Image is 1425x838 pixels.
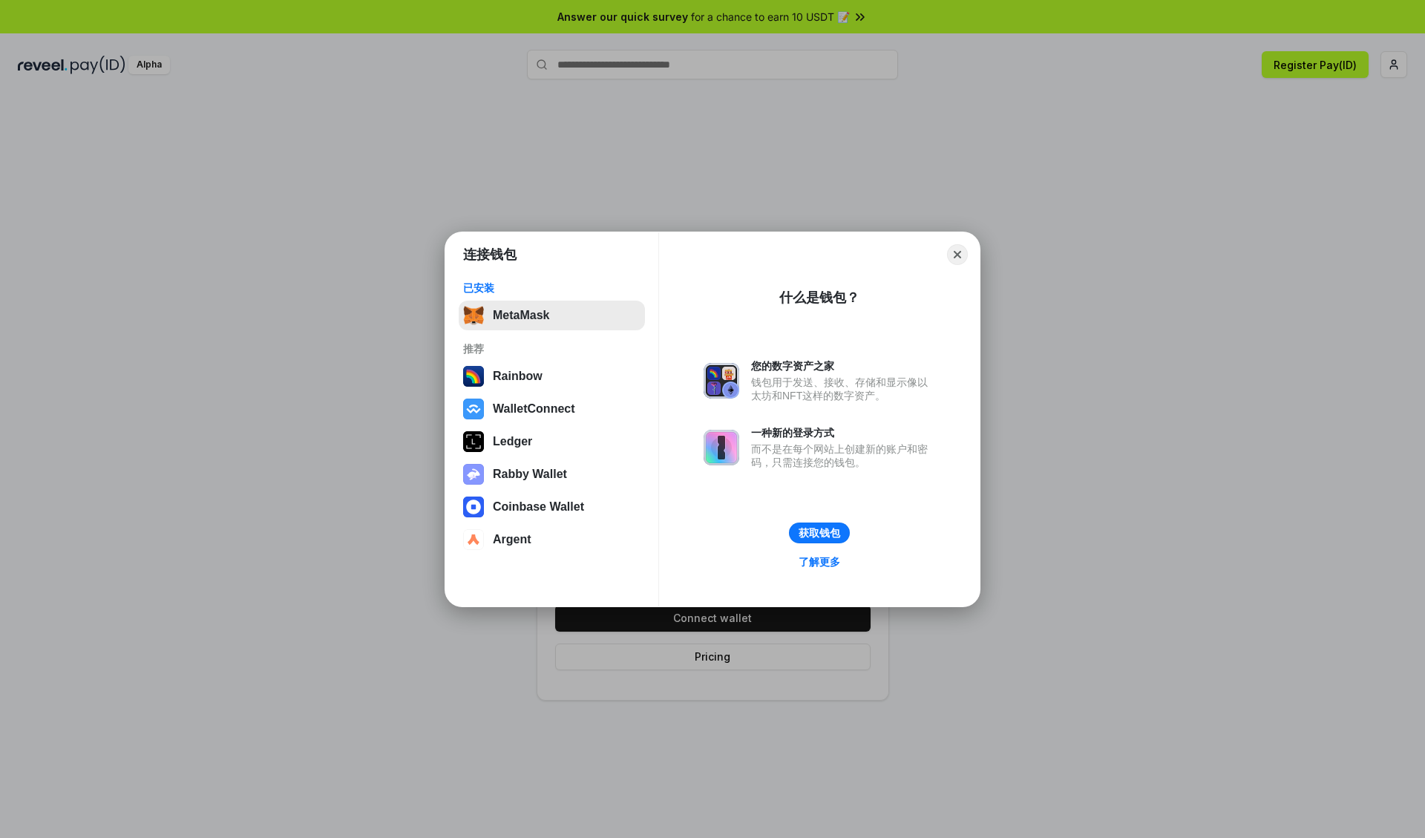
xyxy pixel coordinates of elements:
[947,244,968,265] button: Close
[493,309,549,322] div: MetaMask
[459,394,645,424] button: WalletConnect
[704,363,739,399] img: svg+xml,%3Csvg%20xmlns%3D%22http%3A%2F%2Fwww.w3.org%2F2000%2Fsvg%22%20fill%3D%22none%22%20viewBox...
[459,361,645,391] button: Rainbow
[493,402,575,416] div: WalletConnect
[493,468,567,481] div: Rabby Wallet
[751,426,935,439] div: 一种新的登录方式
[799,555,840,569] div: 了解更多
[751,376,935,402] div: 钱包用于发送、接收、存储和显示像以太坊和NFT这样的数字资产。
[751,359,935,373] div: 您的数字资产之家
[790,552,849,572] a: 了解更多
[463,281,641,295] div: 已安装
[789,523,850,543] button: 获取钱包
[463,431,484,452] img: svg+xml,%3Csvg%20xmlns%3D%22http%3A%2F%2Fwww.w3.org%2F2000%2Fsvg%22%20width%3D%2228%22%20height%3...
[751,442,935,469] div: 而不是在每个网站上创建新的账户和密码，只需连接您的钱包。
[459,525,645,554] button: Argent
[463,464,484,485] img: svg+xml,%3Csvg%20xmlns%3D%22http%3A%2F%2Fwww.w3.org%2F2000%2Fsvg%22%20fill%3D%22none%22%20viewBox...
[463,305,484,326] img: svg+xml,%3Csvg%20fill%3D%22none%22%20height%3D%2233%22%20viewBox%3D%220%200%2035%2033%22%20width%...
[779,289,859,307] div: 什么是钱包？
[459,301,645,330] button: MetaMask
[459,459,645,489] button: Rabby Wallet
[493,370,543,383] div: Rainbow
[463,497,484,517] img: svg+xml,%3Csvg%20width%3D%2228%22%20height%3D%2228%22%20viewBox%3D%220%200%2028%2028%22%20fill%3D...
[459,427,645,456] button: Ledger
[459,492,645,522] button: Coinbase Wallet
[463,366,484,387] img: svg+xml,%3Csvg%20width%3D%22120%22%20height%3D%22120%22%20viewBox%3D%220%200%20120%20120%22%20fil...
[463,399,484,419] img: svg+xml,%3Csvg%20width%3D%2228%22%20height%3D%2228%22%20viewBox%3D%220%200%2028%2028%22%20fill%3D...
[463,529,484,550] img: svg+xml,%3Csvg%20width%3D%2228%22%20height%3D%2228%22%20viewBox%3D%220%200%2028%2028%22%20fill%3D...
[493,533,531,546] div: Argent
[799,526,840,540] div: 获取钱包
[493,500,584,514] div: Coinbase Wallet
[493,435,532,448] div: Ledger
[704,430,739,465] img: svg+xml,%3Csvg%20xmlns%3D%22http%3A%2F%2Fwww.w3.org%2F2000%2Fsvg%22%20fill%3D%22none%22%20viewBox...
[463,246,517,263] h1: 连接钱包
[463,342,641,356] div: 推荐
